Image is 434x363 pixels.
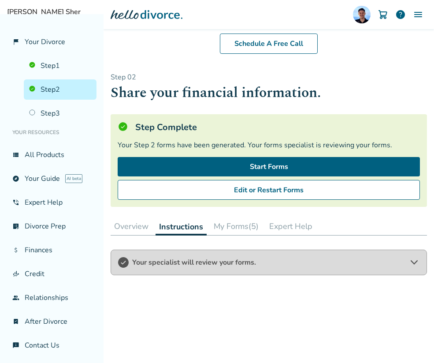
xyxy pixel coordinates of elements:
[7,216,96,236] a: list_alt_checkDivorce Prep
[24,103,96,123] a: Step3
[7,240,96,260] a: attach_moneyFinances
[135,121,197,133] h5: Step Complete
[7,335,96,356] a: chat_infoContact Us
[353,6,371,23] img: Omar Sher
[12,199,19,206] span: phone_in_talk
[7,264,96,284] a: finance_modeCredit
[24,56,96,76] a: Step1
[395,9,406,20] a: help
[7,145,96,165] a: view_listAll Products
[111,82,427,104] h1: Share your financial information.
[25,37,65,47] span: Your Divorce
[12,294,19,301] span: group
[24,79,96,100] a: Step2
[118,180,420,200] button: Edit or Restart Forms
[390,321,434,363] iframe: Chat Widget
[12,175,19,182] span: explore
[12,151,19,158] span: view_list
[7,32,96,52] a: flag_2Your Divorce
[118,157,420,176] a: Start Forms
[7,192,96,213] a: phone_in_talkExpert Help
[118,140,420,150] div: Your Step 2 forms have been generated. Your forms specialist is reviewing your forms.
[156,217,207,236] button: Instructions
[413,9,423,20] img: Menu
[7,123,96,141] li: Your Resources
[7,168,96,189] a: exploreYour GuideAI beta
[7,311,96,332] a: bookmark_checkAfter Divorce
[65,174,82,183] span: AI beta
[378,9,388,20] img: Cart
[12,342,19,349] span: chat_info
[12,223,19,230] span: list_alt_check
[7,288,96,308] a: groupRelationships
[12,247,19,254] span: attach_money
[210,217,262,235] button: My Forms(5)
[220,34,318,54] a: Schedule A Free Call
[12,38,19,45] span: flag_2
[132,258,405,267] span: Your specialist will review your forms.
[266,217,316,235] button: Expert Help
[111,217,152,235] button: Overview
[12,270,19,277] span: finance_mode
[12,318,19,325] span: bookmark_check
[7,7,427,17] span: [PERSON_NAME] Sher
[111,72,427,82] p: Step 0 2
